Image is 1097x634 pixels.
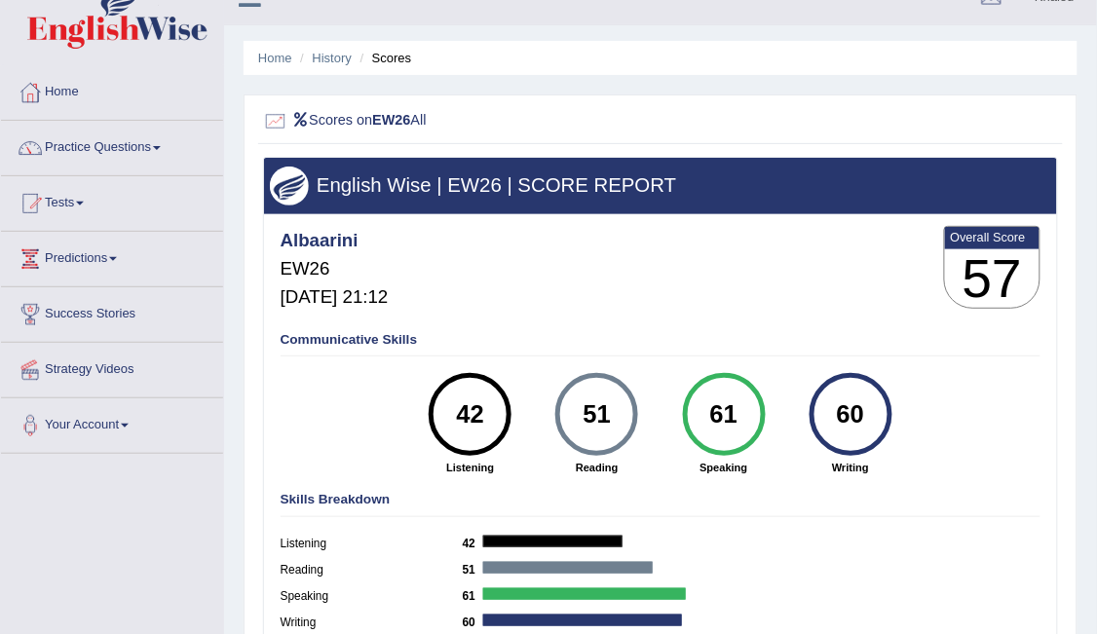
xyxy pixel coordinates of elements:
a: Your Account [1,398,223,447]
div: 51 [567,380,627,450]
h2: Scores on All [263,109,756,134]
strong: Speaking [668,460,778,475]
h5: [DATE] 21:12 [281,287,389,308]
label: Speaking [281,588,463,606]
label: Writing [281,615,463,632]
h4: Albaarini [281,231,389,251]
b: 61 [463,589,484,603]
a: History [313,51,352,65]
h3: 57 [945,249,1040,309]
a: Home [1,65,223,114]
h4: Skills Breakdown [281,493,1041,507]
div: 42 [440,380,501,450]
strong: Listening [415,460,525,475]
strong: Writing [796,460,906,475]
b: 60 [463,615,484,629]
label: Listening [281,536,463,553]
div: 61 [694,380,754,450]
img: wings.png [270,167,309,205]
h3: English Wise | EW26 | SCORE REPORT [270,174,1050,196]
a: Practice Questions [1,121,223,169]
a: Strategy Videos [1,343,223,392]
div: 60 [820,380,881,450]
a: Tests [1,176,223,225]
strong: Reading [542,460,652,475]
a: Predictions [1,232,223,280]
b: Overall Score [951,230,1035,244]
a: Success Stories [1,287,223,336]
a: Home [258,51,292,65]
li: Scores [356,49,412,67]
b: EW26 [372,112,410,128]
label: Reading [281,562,463,579]
b: 51 [463,563,484,577]
b: 42 [463,537,484,550]
h4: Communicative Skills [281,333,1041,348]
h5: EW26 [281,259,389,280]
